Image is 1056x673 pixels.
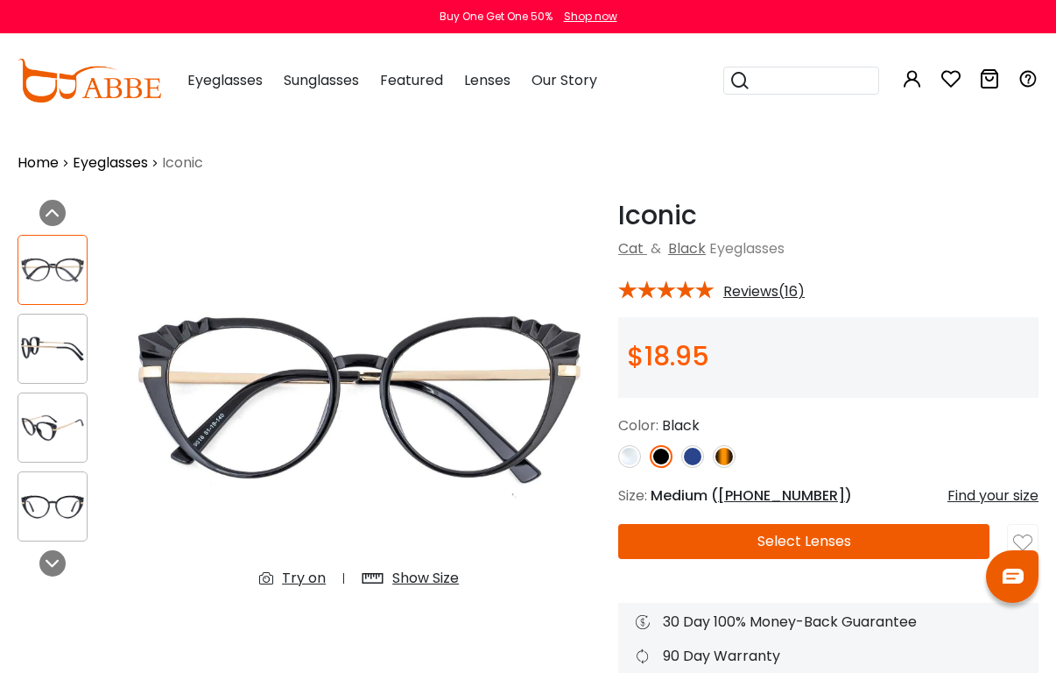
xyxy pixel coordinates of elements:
span: Black [662,415,700,436]
div: 90 Day Warranty [636,646,1021,667]
span: Size: [618,485,647,506]
span: [PHONE_NUMBER] [718,485,845,506]
span: Our Story [532,70,597,90]
img: Iconic Black Combination Eyeglasses , Fashion , SpringHinges , UniversalBridgeFit Frames from ABB... [18,253,87,287]
div: Show Size [392,568,459,589]
span: & [647,238,665,259]
span: Color: [618,415,658,436]
span: Eyeglasses [709,238,785,259]
img: Iconic Black Combination Eyeglasses , Fashion , SpringHinges , UniversalBridgeFit Frames from ABB... [117,200,601,603]
span: Eyeglasses [187,70,263,90]
a: Home [18,152,59,174]
a: Cat [618,238,644,259]
div: Find your size [947,485,1038,507]
img: Iconic Black Combination Eyeglasses , Fashion , SpringHinges , UniversalBridgeFit Frames from ABB... [18,490,87,524]
span: Featured [380,70,443,90]
img: abbeglasses.com [18,59,161,103]
span: Sunglasses [284,70,359,90]
span: $18.95 [627,337,709,375]
a: Black [668,238,706,259]
span: Medium ( ) [651,485,852,506]
button: Select Lenses [618,524,989,559]
span: Reviews(16) [723,284,805,300]
div: Try on [282,568,326,589]
a: Shop now [555,9,617,24]
div: Buy One Get One 50% [440,9,553,25]
div: Shop now [564,9,617,25]
span: Lenses [464,70,510,90]
a: Eyeglasses [73,152,148,174]
h1: Iconic [618,200,1038,231]
img: like [1013,534,1032,553]
img: Iconic Black Combination Eyeglasses , Fashion , SpringHinges , UniversalBridgeFit Frames from ABB... [18,332,87,366]
img: Iconic Black Combination Eyeglasses , Fashion , SpringHinges , UniversalBridgeFit Frames from ABB... [18,411,87,445]
span: Iconic [162,152,203,174]
img: chat [1003,569,1024,584]
div: 30 Day 100% Money-Back Guarantee [636,612,1021,633]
